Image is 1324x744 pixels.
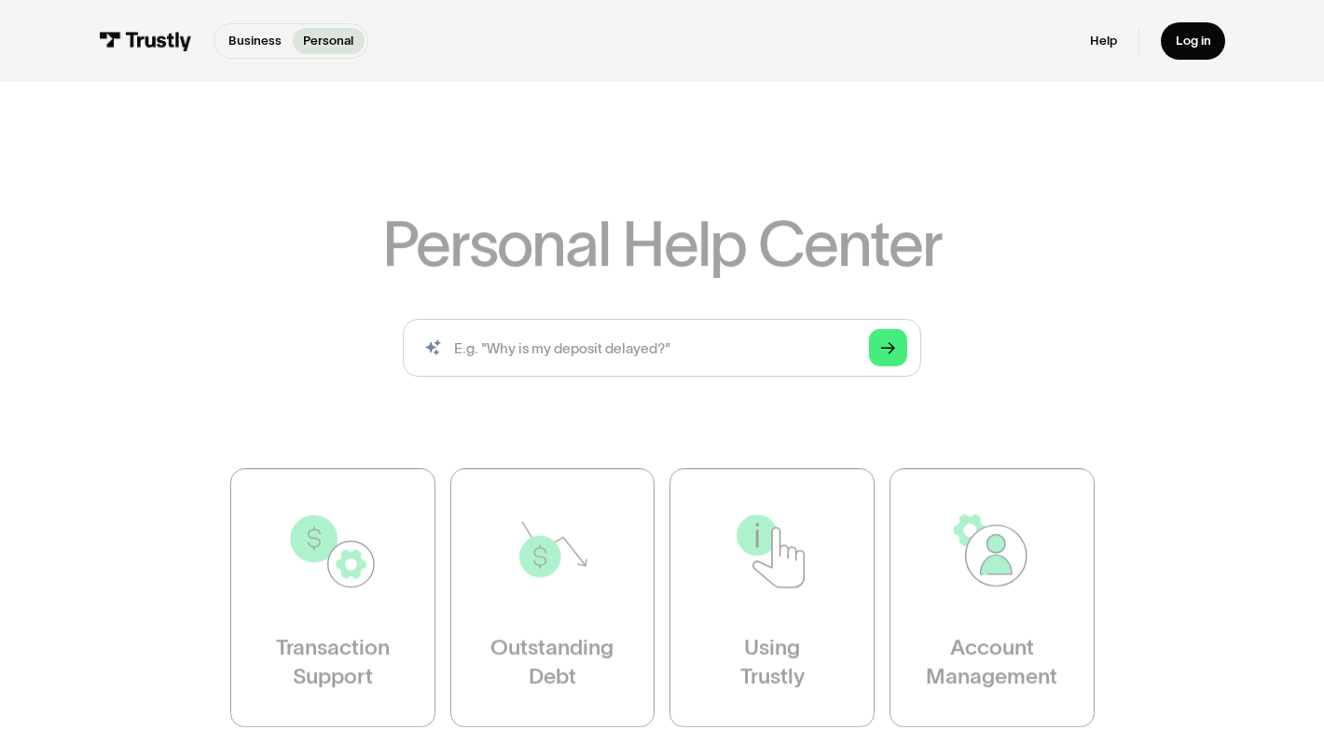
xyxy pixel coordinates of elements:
[403,319,921,376] form: Search
[218,28,293,54] a: Business
[293,28,365,54] a: Personal
[1161,22,1225,60] a: Log in
[228,32,282,50] p: Business
[382,213,942,275] h1: Personal Help Center
[1090,33,1117,48] a: Help
[230,468,435,727] a: TransactionSupport
[1176,33,1211,48] div: Log in
[739,633,804,690] div: Using Trustly
[890,468,1095,727] a: AccountManagement
[99,32,192,51] img: Trustly Logo
[490,633,614,690] div: Outstanding Debt
[669,468,875,727] a: UsingTrustly
[449,468,655,727] a: OutstandingDebt
[403,319,921,376] input: search
[303,32,353,50] p: Personal
[276,633,390,690] div: Transaction Support
[926,633,1057,690] div: Account Management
